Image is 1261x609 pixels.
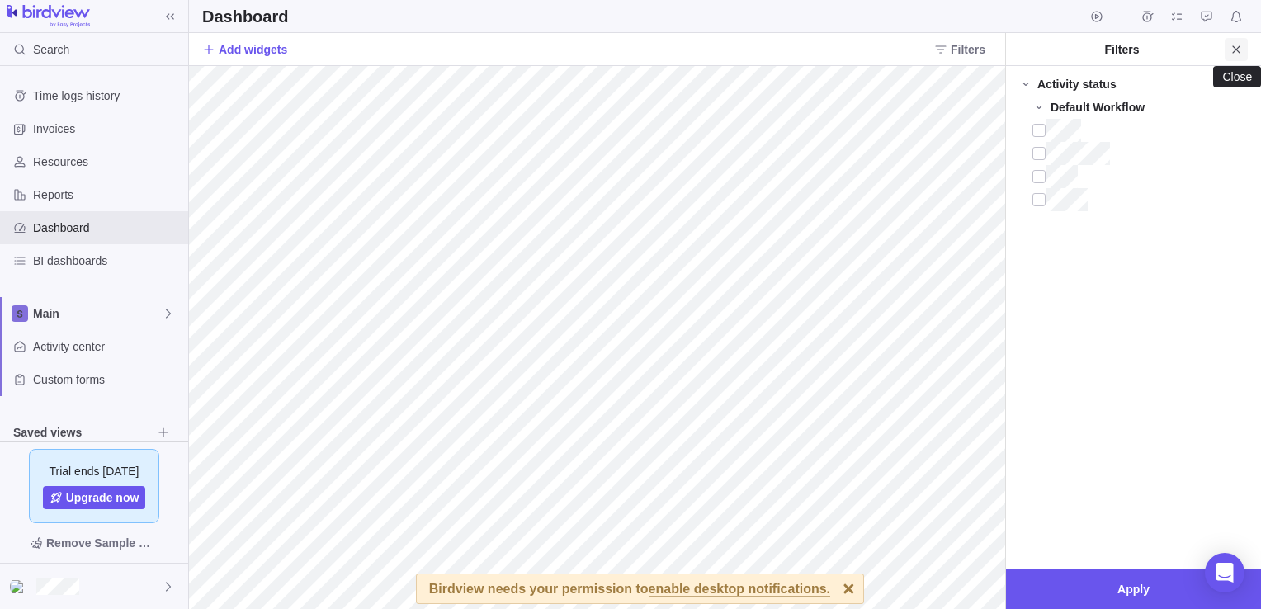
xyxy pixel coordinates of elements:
h2: Dashboard [202,5,288,28]
span: Apply [1006,569,1261,609]
span: Custom forms [33,371,182,388]
span: Invoices [33,120,182,137]
span: Start timer [1085,5,1108,28]
img: logo [7,5,90,28]
span: enable desktop notifications. [649,583,830,597]
div: Filters [1019,41,1225,58]
span: Add widgets [202,38,287,61]
span: Time logs [1136,5,1159,28]
span: Browse views [152,421,175,444]
span: Filters [951,41,985,58]
span: Time logs history [33,87,182,104]
span: Remove Sample Data [46,533,158,553]
a: Upgrade now [43,486,146,509]
span: Trial ends [DATE] [50,463,139,479]
span: BI dashboards [33,253,182,269]
a: My assignments [1165,12,1188,26]
span: Approval requests [1195,5,1218,28]
span: Resources [33,153,182,170]
span: Filters [928,38,992,61]
div: Haitham [10,577,30,597]
img: Show [10,580,30,593]
span: Close [1225,38,1248,61]
a: Notifications [1225,12,1248,26]
div: Birdview needs your permission to [429,574,830,603]
span: Saved views [13,424,152,441]
div: Default Workflow [1051,99,1145,116]
span: Remove Sample Data [13,530,175,556]
a: Time logs [1136,12,1159,26]
span: Upgrade now [66,489,139,506]
span: Reports [33,186,182,203]
span: Activity center [33,338,182,355]
div: Activity status [1037,76,1117,92]
span: Search [33,41,69,58]
div: Close [1222,70,1252,83]
div: Open Intercom Messenger [1205,553,1244,592]
span: Main [33,305,162,322]
span: My assignments [1165,5,1188,28]
a: Approval requests [1195,12,1218,26]
span: Notifications [1225,5,1248,28]
span: Apply [1117,579,1150,599]
span: Dashboard [33,220,182,236]
span: Add widgets [219,41,287,58]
